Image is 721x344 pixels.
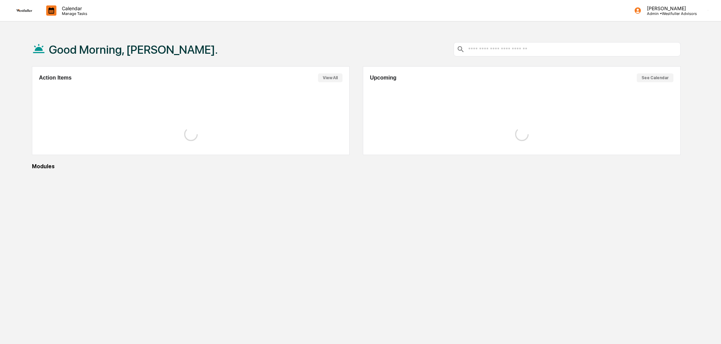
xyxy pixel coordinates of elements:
h2: Upcoming [370,75,397,81]
img: logo [16,9,33,12]
h1: Good Morning, [PERSON_NAME]. [49,43,218,56]
div: Modules [32,163,681,170]
p: Admin • Westfuller Advisors [641,11,697,16]
p: Calendar [56,5,91,11]
h2: Action Items [39,75,72,81]
p: [PERSON_NAME] [641,5,697,11]
p: Manage Tasks [56,11,91,16]
button: View All [318,73,342,82]
button: See Calendar [637,73,673,82]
